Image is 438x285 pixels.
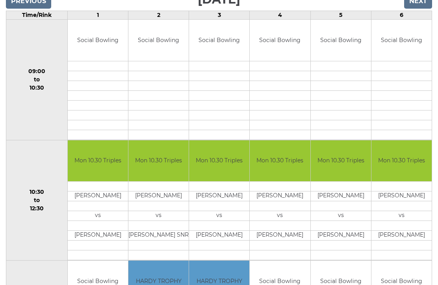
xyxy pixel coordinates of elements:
[68,20,128,61] td: Social Bowling
[250,191,310,201] td: [PERSON_NAME]
[128,20,189,61] td: Social Bowling
[128,191,189,201] td: [PERSON_NAME]
[189,140,249,182] td: Mon 10.30 Triples
[6,11,68,20] td: Time/Rink
[250,11,310,20] td: 4
[128,140,189,182] td: Mon 10.30 Triples
[189,211,249,221] td: vs
[189,20,249,61] td: Social Bowling
[311,231,371,241] td: [PERSON_NAME]
[67,11,128,20] td: 1
[371,140,432,182] td: Mon 10.30 Triples
[68,191,128,201] td: [PERSON_NAME]
[311,140,371,182] td: Mon 10.30 Triples
[128,211,189,221] td: vs
[371,11,432,20] td: 6
[250,211,310,221] td: vs
[128,11,189,20] td: 2
[250,20,310,61] td: Social Bowling
[250,140,310,182] td: Mon 10.30 Triples
[68,231,128,241] td: [PERSON_NAME]
[189,191,249,201] td: [PERSON_NAME]
[6,20,68,140] td: 09:00 to 10:30
[371,20,432,61] td: Social Bowling
[189,231,249,241] td: [PERSON_NAME]
[371,231,432,241] td: [PERSON_NAME]
[6,140,68,261] td: 10:30 to 12:30
[68,140,128,182] td: Mon 10.30 Triples
[310,11,371,20] td: 5
[311,191,371,201] td: [PERSON_NAME]
[371,191,432,201] td: [PERSON_NAME]
[311,20,371,61] td: Social Bowling
[68,211,128,221] td: vs
[250,231,310,241] td: [PERSON_NAME]
[311,211,371,221] td: vs
[189,11,250,20] td: 3
[371,211,432,221] td: vs
[128,231,189,241] td: [PERSON_NAME] SNR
